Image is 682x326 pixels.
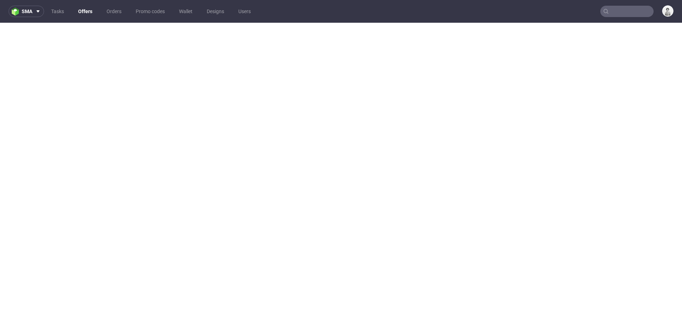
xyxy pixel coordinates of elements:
a: Promo codes [131,6,169,17]
button: sma [9,6,44,17]
a: Tasks [47,6,68,17]
a: Users [234,6,255,17]
a: Offers [74,6,97,17]
a: Designs [202,6,228,17]
a: Wallet [175,6,197,17]
span: sma [22,9,32,14]
img: Dudek Mariola [663,6,673,16]
img: logo [12,7,22,16]
a: Orders [102,6,126,17]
